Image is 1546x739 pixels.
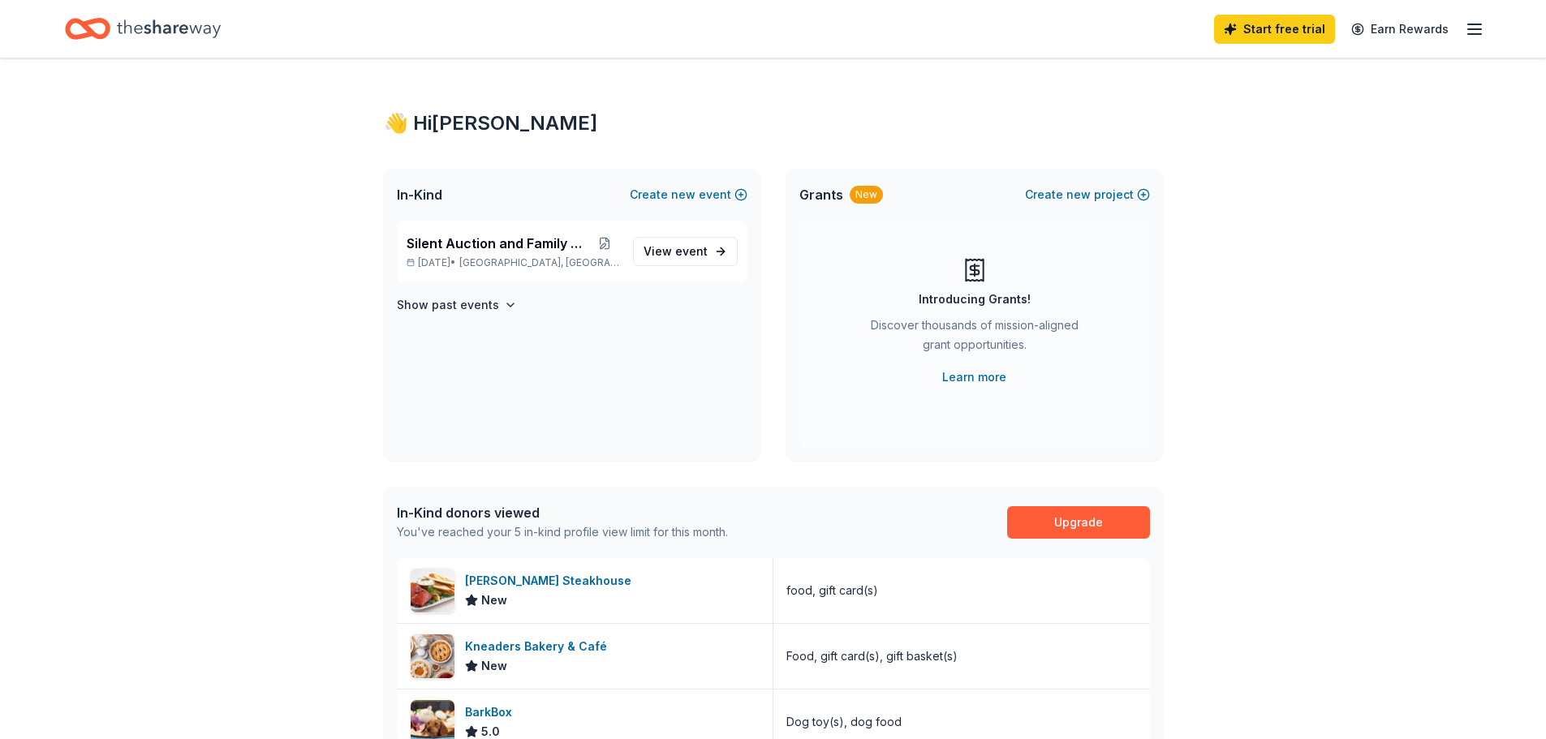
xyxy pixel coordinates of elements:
[481,656,507,676] span: New
[799,185,843,204] span: Grants
[481,591,507,610] span: New
[633,237,738,266] a: View event
[786,581,878,600] div: food, gift card(s)
[942,367,1006,387] a: Learn more
[397,503,728,522] div: In-Kind donors viewed
[1341,15,1458,44] a: Earn Rewards
[407,256,620,269] p: [DATE] •
[1066,185,1091,204] span: new
[786,712,902,732] div: Dog toy(s), dog food
[407,234,590,253] span: Silent Auction and Family Night
[1007,506,1150,539] a: Upgrade
[630,185,747,204] button: Createnewevent
[397,185,442,204] span: In-Kind
[411,634,454,678] img: Image for Kneaders Bakery & Café
[411,569,454,612] img: Image for Perry's Steakhouse
[919,290,1031,309] div: Introducing Grants!
[671,185,695,204] span: new
[1214,15,1335,44] a: Start free trial
[864,316,1085,361] div: Discover thousands of mission-aligned grant opportunities.
[675,244,708,258] span: event
[786,647,958,666] div: Food, gift card(s), gift basket(s)
[65,10,221,48] a: Home
[850,186,883,204] div: New
[397,522,728,542] div: You've reached your 5 in-kind profile view limit for this month.
[397,295,499,315] h4: Show past events
[465,702,519,722] div: BarkBox
[465,571,638,591] div: [PERSON_NAME] Steakhouse
[459,256,619,269] span: [GEOGRAPHIC_DATA], [GEOGRAPHIC_DATA]
[384,110,1163,136] div: 👋 Hi [PERSON_NAME]
[644,242,708,261] span: View
[465,637,614,656] div: Kneaders Bakery & Café
[397,295,517,315] button: Show past events
[1025,185,1150,204] button: Createnewproject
